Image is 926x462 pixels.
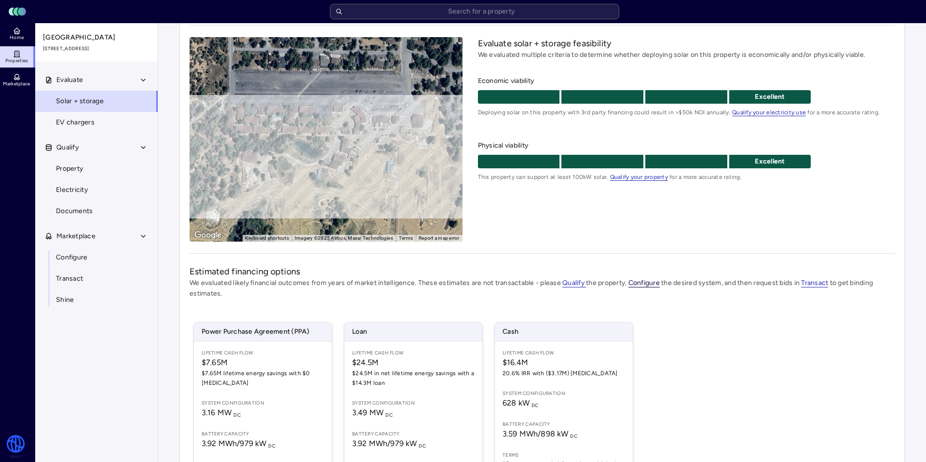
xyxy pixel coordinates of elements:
p: We evaluated multiple criteria to determine whether deploying solar on this property is economica... [478,50,895,60]
p: Excellent [729,92,811,102]
a: Qualify [562,279,586,287]
span: Marketplace [56,231,95,242]
a: Documents [35,201,158,222]
sub: DC [268,443,275,449]
span: Configure [56,252,87,263]
span: 3.59 MWh / 898 kW [503,429,577,438]
a: EV chargers [35,112,158,133]
span: Loan [344,323,482,341]
sub: DC [233,412,241,418]
span: 3.92 MWh / 979 kW [352,439,426,448]
span: System configuration [352,399,475,407]
span: Properties [5,58,28,64]
sub: DC [419,443,426,449]
a: Property [35,158,158,179]
a: Electricity [35,179,158,201]
sub: DC [385,412,393,418]
span: Documents [56,206,93,217]
span: Power Purchase Agreement (PPA) [194,323,332,341]
span: 20.6% IRR with ($3.17M) [MEDICAL_DATA] [503,368,625,378]
span: Qualify your property [610,174,668,181]
span: Deploying solar on this property with 3rd party financing could result in >$50k NOI annually. for... [478,108,895,117]
h2: Evaluate solar + storage feasibility [478,37,895,50]
span: Lifetime Cash Flow [202,349,324,357]
span: System configuration [503,390,625,397]
span: [GEOGRAPHIC_DATA] [43,32,151,43]
a: Shine [35,289,158,311]
a: Configure [35,247,158,268]
span: Property [56,163,83,174]
span: 3.49 MW [352,408,393,417]
span: Terms [503,451,625,459]
span: System configuration [202,399,324,407]
h2: Estimated financing options [190,265,895,278]
span: Cash [495,323,633,341]
span: 3.16 MW [202,408,241,417]
span: $7.65M lifetime energy savings with $0 [MEDICAL_DATA] [202,368,324,388]
span: Physical viability [478,140,895,151]
sub: DC [570,433,577,439]
span: [STREET_ADDRESS] [43,45,151,53]
button: Evaluate [35,69,159,91]
a: Transact [801,279,828,287]
span: Battery capacity [202,430,324,438]
img: Watershed [6,435,26,458]
a: Open this area in Google Maps (opens a new window) [192,229,224,242]
a: Transact [35,268,158,289]
button: Qualify [35,137,159,158]
span: Transact [56,273,83,284]
span: Economic viability [478,76,895,86]
button: Marketplace [35,226,159,247]
button: Keyboard shortcuts [245,235,289,242]
span: Shine [56,295,74,305]
span: Battery capacity [352,430,475,438]
input: Search for a property [330,4,619,19]
p: Excellent [729,156,811,167]
img: Google [192,229,224,242]
span: $24.5M [352,357,475,368]
a: Configure [628,279,660,287]
a: Terms (opens in new tab) [399,235,413,241]
span: 3.92 MWh / 979 kW [202,439,275,448]
span: Imagery ©2025 Airbus, Maxar Technologies [295,235,393,241]
a: Qualify your electricity use [732,109,806,116]
a: Solar + storage [35,91,158,112]
span: EV chargers [56,117,95,128]
span: $16.4M [503,357,625,368]
span: Lifetime Cash Flow [352,349,475,357]
span: 628 kW [503,398,539,408]
span: Electricity [56,185,88,195]
sub: DC [531,402,539,408]
a: Report a map error [419,235,460,241]
span: Solar + storage [56,96,104,107]
span: Evaluate [56,75,83,85]
span: Home [10,35,24,41]
span: This property can support at least 100kW solar. for a more accurate rating. [478,172,895,182]
span: $7.65M [202,357,324,368]
a: Qualify your property [610,174,668,180]
p: We evaluated likely financial outcomes from years of market intelligence. These estimates are not... [190,278,895,299]
span: Marketplace [3,81,30,87]
span: Battery capacity [503,421,625,428]
span: Lifetime Cash Flow [503,349,625,357]
span: Qualify [56,142,79,153]
span: $24.5M in net lifetime energy savings with a $14.3M loan [352,368,475,388]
